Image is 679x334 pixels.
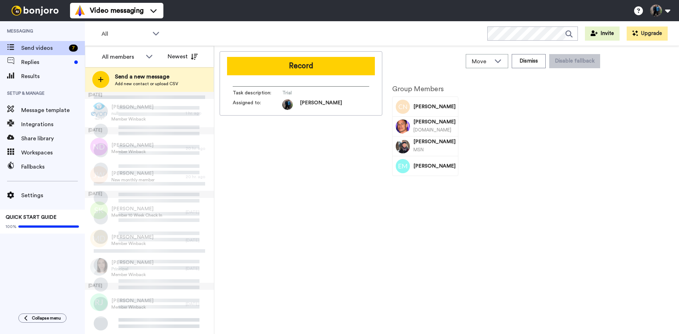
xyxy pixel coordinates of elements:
[282,89,349,96] span: Trial
[111,116,153,122] span: Member Winback
[115,72,178,81] span: Send a new message
[627,27,668,41] button: Upgrade
[111,104,153,111] span: [PERSON_NAME]
[111,259,153,266] span: [PERSON_NAME]
[413,138,455,145] span: [PERSON_NAME]
[18,314,66,323] button: Collapse menu
[111,177,155,183] span: New monthly member
[32,315,61,321] span: Collapse menu
[186,174,210,180] div: 20 hr. ago
[6,215,57,220] span: QUICK START GUIDE
[585,27,620,41] button: Invite
[74,5,86,16] img: vm-color.svg
[111,142,153,149] span: [PERSON_NAME]
[162,49,203,64] button: Newest
[233,99,282,110] span: Assigned to:
[300,99,342,110] span: [PERSON_NAME]
[21,120,85,129] span: Integrations
[111,297,153,304] span: [PERSON_NAME]
[282,99,293,110] img: 353a6199-ef8c-443a-b8dc-3068d87c606e-1621957538.jpg
[21,134,85,143] span: Share library
[413,147,424,152] span: MSN
[21,163,85,171] span: Fallbacks
[413,118,455,125] span: [PERSON_NAME]
[111,170,155,177] span: [PERSON_NAME]
[186,238,210,243] div: [DATE]
[413,128,451,132] span: [DOMAIN_NAME]
[21,72,85,81] span: Results
[111,272,153,277] span: Member Winback
[21,58,71,66] span: Replies
[111,111,153,116] span: null
[186,266,210,271] div: [DATE]
[186,301,210,307] div: [DATE]
[549,54,600,68] button: Disable fallback
[90,102,108,120] img: 647e23d8-5755-4078-9118-c9ba3f96c66f.png
[111,149,153,154] span: Member Winback
[227,57,375,75] button: Record
[6,224,17,229] span: 100%
[396,159,410,173] img: Image of Essex Morton
[21,106,85,115] span: Message template
[111,205,162,212] span: [PERSON_NAME]
[512,54,546,68] button: Dismiss
[396,119,410,134] img: Image of John Cost
[8,6,62,16] img: bj-logo-header-white.svg
[396,139,410,153] img: Image of Wendy Boucher
[90,6,144,16] span: Video messaging
[102,53,142,61] div: All members
[85,92,214,99] div: [DATE]
[85,191,214,198] div: [DATE]
[111,266,153,272] span: Principal
[392,85,458,93] h2: Group Members
[90,138,108,156] img: nd.png
[90,201,108,219] img: sk.png
[90,293,108,311] img: rj.png
[85,283,214,290] div: [DATE]
[111,304,153,310] span: Member Winback
[413,163,455,170] span: [PERSON_NAME]
[101,30,149,38] span: All
[111,234,153,241] span: [PERSON_NAME]
[21,191,85,200] span: Settings
[21,148,85,157] span: Workspaces
[111,212,162,218] span: Member 10 Week Check In
[186,146,210,151] div: 20 hr. ago
[396,100,410,114] img: Image of Charlotte Noble-Beck
[90,230,108,247] img: md.png
[472,57,491,66] span: Move
[115,81,178,87] span: Add new contact or upload CSV
[186,209,210,215] div: [DATE]
[69,45,78,52] div: 7
[233,89,282,96] span: Task description :
[21,44,66,52] span: Send videos
[90,258,108,276] img: 0f328cf7-ca41-48b1-bdf9-21bfe1f3d2f7.jpg
[111,241,153,246] span: Member Winback
[186,110,210,116] div: 1 hr. ago
[413,103,455,110] span: [PERSON_NAME]
[90,166,108,184] img: jw.png
[85,127,214,134] div: [DATE]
